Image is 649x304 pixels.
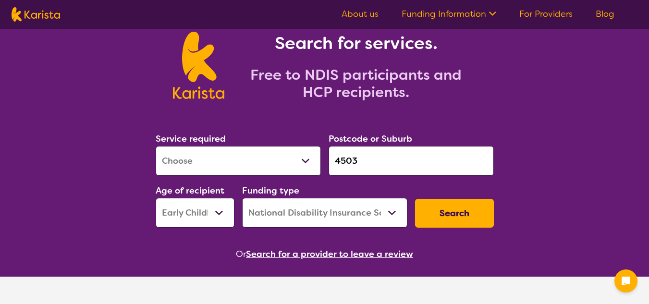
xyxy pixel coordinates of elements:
input: Type [329,146,494,176]
label: Age of recipient [156,185,224,196]
img: Karista logo [12,7,60,22]
a: Funding Information [402,8,496,20]
button: Search [415,199,494,228]
span: Or [236,247,246,261]
a: About us [342,8,379,20]
label: Postcode or Suburb [329,133,412,145]
a: Blog [596,8,614,20]
button: Search for a provider to leave a review [246,247,413,261]
label: Service required [156,133,226,145]
h2: Free to NDIS participants and HCP recipients. [236,66,476,101]
h1: Search for services. [236,32,476,55]
img: Karista logo [173,32,224,99]
a: For Providers [519,8,573,20]
label: Funding type [242,185,299,196]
